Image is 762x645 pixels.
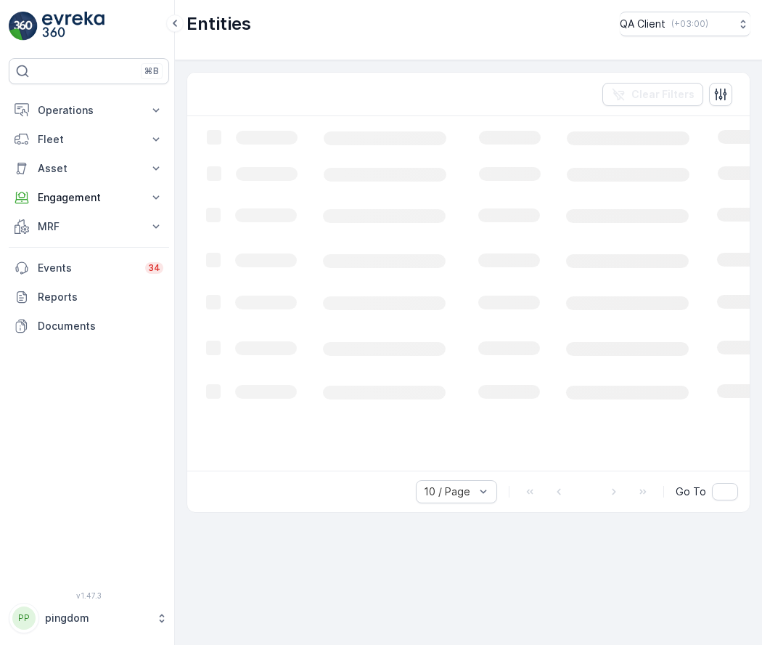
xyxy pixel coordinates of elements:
[620,12,750,36] button: QA Client(+03:00)
[38,132,140,147] p: Fleet
[9,283,169,312] a: Reports
[9,591,169,600] span: v 1.47.3
[38,290,163,304] p: Reports
[144,65,159,77] p: ⌘B
[9,253,169,283] a: Events34
[620,17,665,31] p: QA Client
[42,12,105,41] img: logo_light-DOdMpM7g.png
[38,261,136,275] p: Events
[38,219,140,234] p: MRF
[38,190,140,205] p: Engagement
[9,312,169,341] a: Documents
[9,96,169,125] button: Operations
[602,83,703,106] button: Clear Filters
[9,154,169,183] button: Asset
[38,161,140,176] p: Asset
[148,262,160,274] p: 34
[676,484,706,499] span: Go To
[9,603,169,633] button: PPpingdom
[187,12,251,36] p: Entities
[631,87,695,102] p: Clear Filters
[9,212,169,241] button: MRF
[9,183,169,212] button: Engagement
[9,125,169,154] button: Fleet
[671,18,708,30] p: ( +03:00 )
[38,319,163,333] p: Documents
[45,611,149,625] p: pingdom
[38,103,140,118] p: Operations
[12,607,36,630] div: PP
[9,12,38,41] img: logo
